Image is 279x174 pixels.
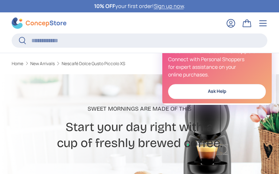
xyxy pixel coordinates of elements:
[35,104,245,113] p: Sweet mornings are made of this
[154,3,184,9] a: Sign up now
[62,62,125,66] a: Nescafé Dolce Gusto Piccolo XS
[12,62,23,66] a: Home
[12,17,66,29] img: ConcepStore
[94,3,115,9] strong: 10% OFF
[35,119,245,151] h2: Start your day right with a cup of freshly brewed coffee.
[12,60,267,67] nav: Breadcrumbs
[168,84,266,99] a: Ask Help
[168,55,266,78] p: Connect with Personal Shoppers for expert assistance on your online purchases.
[94,2,185,10] p: your first order! .
[30,62,55,66] a: New Arrivals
